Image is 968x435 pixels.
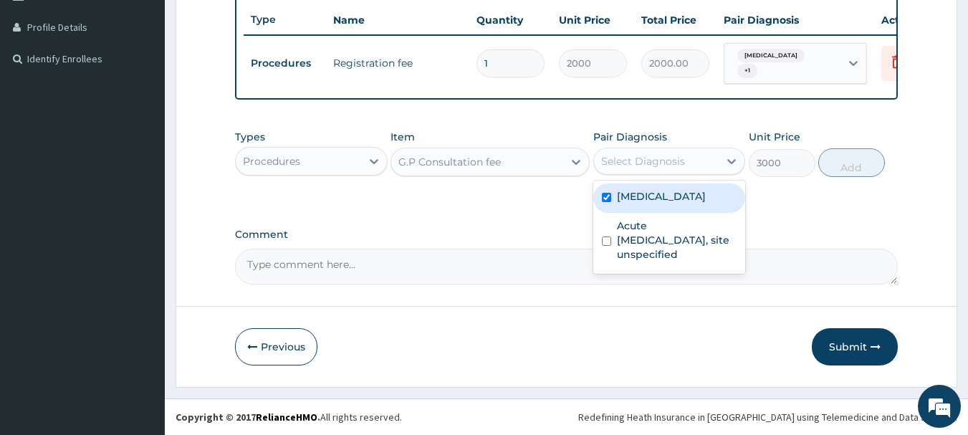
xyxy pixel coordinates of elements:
a: RelianceHMO [256,411,317,424]
label: Comment [235,229,898,241]
td: Registration fee [326,49,469,77]
span: We're online! [83,128,198,272]
button: Add [818,148,885,177]
th: Pair Diagnosis [717,6,874,34]
span: + 1 [737,64,757,78]
th: Actions [874,6,946,34]
textarea: Type your message and hit 'Enter' [7,286,273,336]
th: Type [244,6,326,33]
label: Acute [MEDICAL_DATA], site unspecified [617,219,737,262]
label: Item [390,130,415,144]
td: Procedures [244,50,326,77]
footer: All rights reserved. [165,398,968,435]
th: Total Price [634,6,717,34]
div: Minimize live chat window [235,7,269,42]
th: Unit Price [552,6,634,34]
div: G.P Consultation fee [398,155,501,169]
div: Chat with us now [75,80,241,99]
span: [MEDICAL_DATA] [737,49,805,63]
label: Pair Diagnosis [593,130,667,144]
th: Quantity [469,6,552,34]
label: Types [235,131,265,143]
img: d_794563401_company_1708531726252_794563401 [27,72,58,107]
label: Unit Price [749,130,800,144]
th: Name [326,6,469,34]
button: Previous [235,328,317,365]
div: Select Diagnosis [601,154,685,168]
label: [MEDICAL_DATA] [617,189,706,204]
div: Procedures [243,154,300,168]
strong: Copyright © 2017 . [176,411,320,424]
div: Redefining Heath Insurance in [GEOGRAPHIC_DATA] using Telemedicine and Data Science! [578,410,957,424]
button: Submit [812,328,898,365]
